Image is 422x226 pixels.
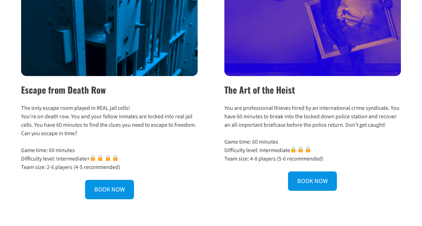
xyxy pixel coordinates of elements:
img: 🔒 [298,147,303,152]
h2: The Art of the Heist [224,83,401,96]
a: BOOK NOW [288,171,337,191]
img: 🔒 [113,155,118,161]
a: BOOK NOW [85,180,134,199]
img: 🔒 [97,155,103,161]
p: The only escape room played in REAL jail cells! You’re on death row. You and your fellow inmates ... [21,104,198,138]
h2: Escape from Death Row [21,83,198,96]
img: 🔒 [305,147,311,152]
p: Game time: 60 minutes Difficulty level: Intermediate+ Team size: 2-6 players (4-5 recommended) [21,146,198,171]
p: Game time: 60 minutes Difficulty level: Intermediate Team size: 4-8 players (5-6 recommended) [224,138,401,163]
p: You are professional thieves hired by an international crime syndicate. You have 60 minutes to br... [224,104,401,129]
img: 🔒 [105,155,111,161]
img: 🔒 [290,147,296,152]
img: 🔒 [90,155,96,161]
